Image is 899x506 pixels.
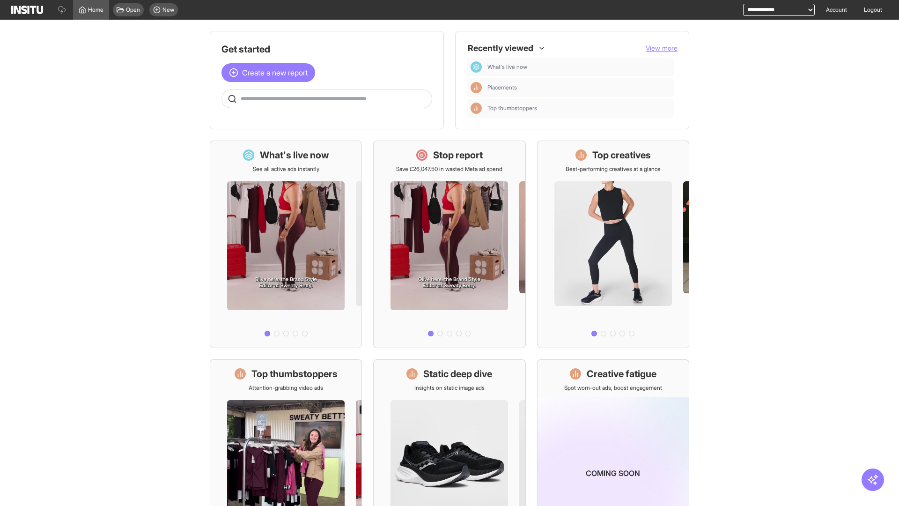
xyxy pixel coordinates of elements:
[162,6,174,14] span: New
[433,149,483,162] h1: Stop report
[221,63,315,82] button: Create a new report
[221,43,432,56] h1: Get started
[487,84,670,91] span: Placements
[396,165,502,173] p: Save £26,047.50 in wasted Meta ad spend
[487,104,537,112] span: Top thumbstoppers
[487,63,670,71] span: What's live now
[11,6,43,14] img: Logo
[253,165,319,173] p: See all active ads instantly
[242,67,308,78] span: Create a new report
[88,6,103,14] span: Home
[487,63,527,71] span: What's live now
[260,149,329,162] h1: What's live now
[646,44,678,53] button: View more
[373,141,525,348] a: Stop reportSave £26,047.50 in wasted Meta ad spend
[126,6,140,14] span: Open
[646,44,678,52] span: View more
[414,384,485,392] p: Insights on static image ads
[251,367,338,380] h1: Top thumbstoppers
[249,384,323,392] p: Attention-grabbing video ads
[487,84,517,91] span: Placements
[566,165,661,173] p: Best-performing creatives at a glance
[210,141,362,348] a: What's live nowSee all active ads instantly
[471,103,482,114] div: Insights
[487,104,670,112] span: Top thumbstoppers
[423,367,492,380] h1: Static deep dive
[471,61,482,73] div: Dashboard
[537,141,689,348] a: Top creativesBest-performing creatives at a glance
[592,149,651,162] h1: Top creatives
[471,82,482,93] div: Insights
